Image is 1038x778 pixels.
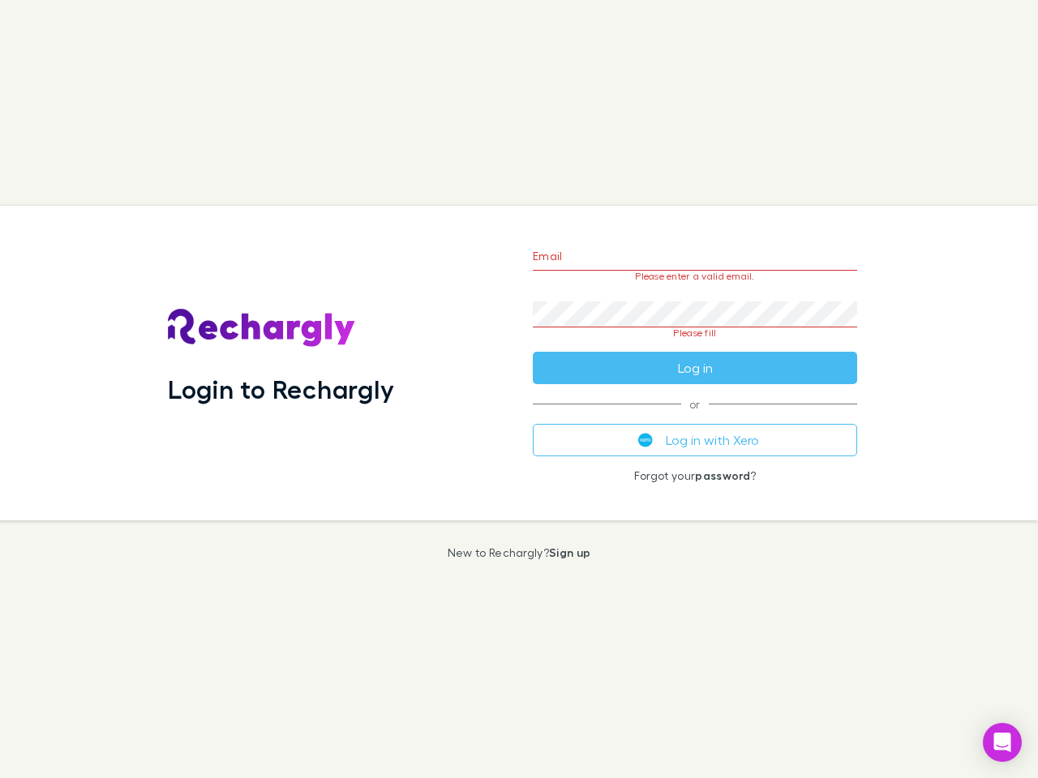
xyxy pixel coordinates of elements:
button: Log in with Xero [533,424,857,456]
p: Please fill [533,327,857,339]
button: Log in [533,352,857,384]
span: or [533,404,857,404]
a: password [695,468,750,482]
a: Sign up [549,545,590,559]
img: Rechargly's Logo [168,309,356,348]
div: Open Intercom Messenger [983,723,1022,762]
p: Forgot your ? [533,469,857,482]
img: Xero's logo [638,433,653,447]
h1: Login to Rechargly [168,374,394,404]
p: Please enter a valid email. [533,271,857,282]
p: New to Rechargly? [448,546,591,559]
